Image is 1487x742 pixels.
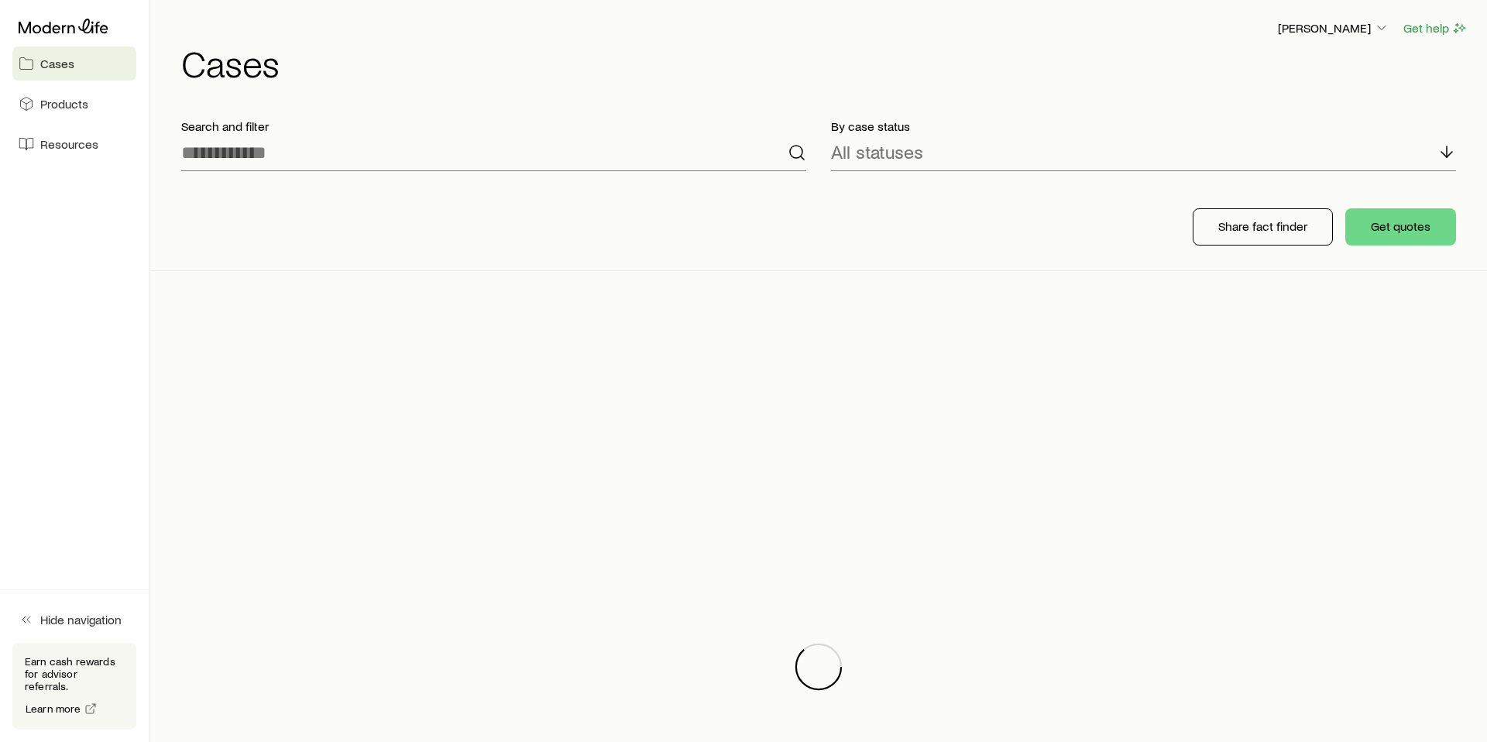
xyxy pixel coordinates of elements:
p: All statuses [831,141,923,163]
a: Products [12,87,136,121]
span: Hide navigation [40,612,122,627]
p: Search and filter [181,119,806,134]
h1: Cases [181,44,1468,81]
span: Cases [40,56,74,71]
button: Share fact finder [1193,208,1333,246]
div: Earn cash rewards for advisor referrals.Learn more [12,643,136,730]
a: Resources [12,127,136,161]
p: [PERSON_NAME] [1278,20,1389,36]
button: Get help [1403,19,1468,37]
p: Earn cash rewards for advisor referrals. [25,655,124,692]
button: Hide navigation [12,603,136,637]
p: By case status [831,119,1456,134]
a: Cases [12,46,136,81]
button: [PERSON_NAME] [1277,19,1390,38]
span: Products [40,96,88,112]
span: Resources [40,136,98,152]
span: Learn more [26,703,81,714]
button: Get quotes [1345,208,1456,246]
p: Share fact finder [1218,218,1307,234]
